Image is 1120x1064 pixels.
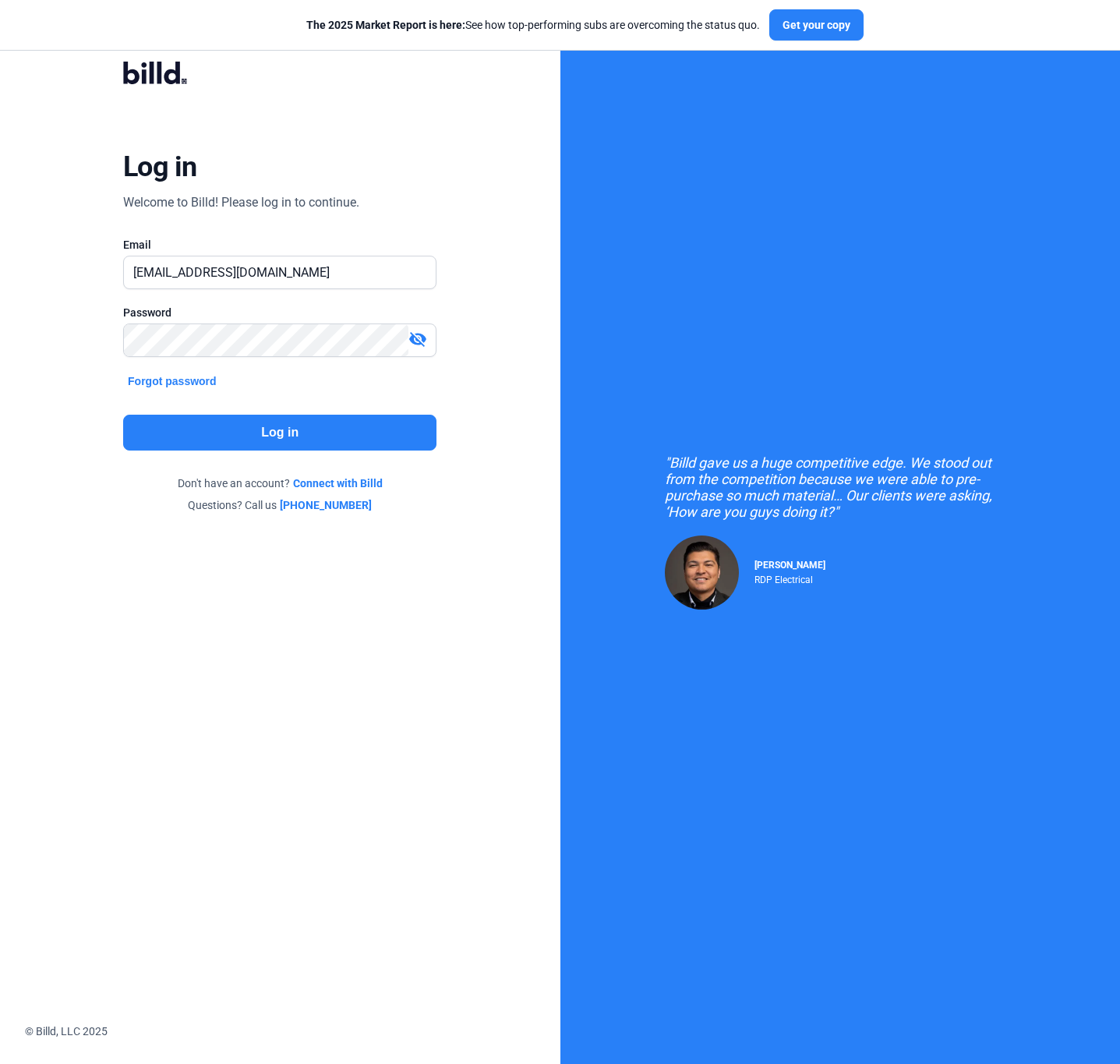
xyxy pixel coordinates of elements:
div: Password [123,305,436,320]
button: Log in [123,415,436,451]
button: Forgot password [123,373,221,390]
div: See how top-performing subs are overcoming the status quo. [306,17,760,33]
a: Connect with Billd [293,475,383,491]
mat-icon: visibility_off [408,330,427,348]
button: Get your copy [769,9,864,41]
div: Questions? Call us [123,497,436,513]
div: Don't have an account? [123,475,436,491]
div: "Billd gave us a huge competitive edge. We stood out from the competition because we were able to... [665,454,1016,520]
div: Log in [123,150,197,184]
img: Raul Pacheco [665,536,739,610]
div: RDP Electrical [754,571,825,585]
div: Email [123,237,436,253]
div: Welcome to Billd! Please log in to continue. [123,193,359,212]
a: [PHONE_NUMBER] [280,497,372,513]
span: The 2025 Market Report is here: [306,19,465,31]
span: [PERSON_NAME] [754,560,825,571]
